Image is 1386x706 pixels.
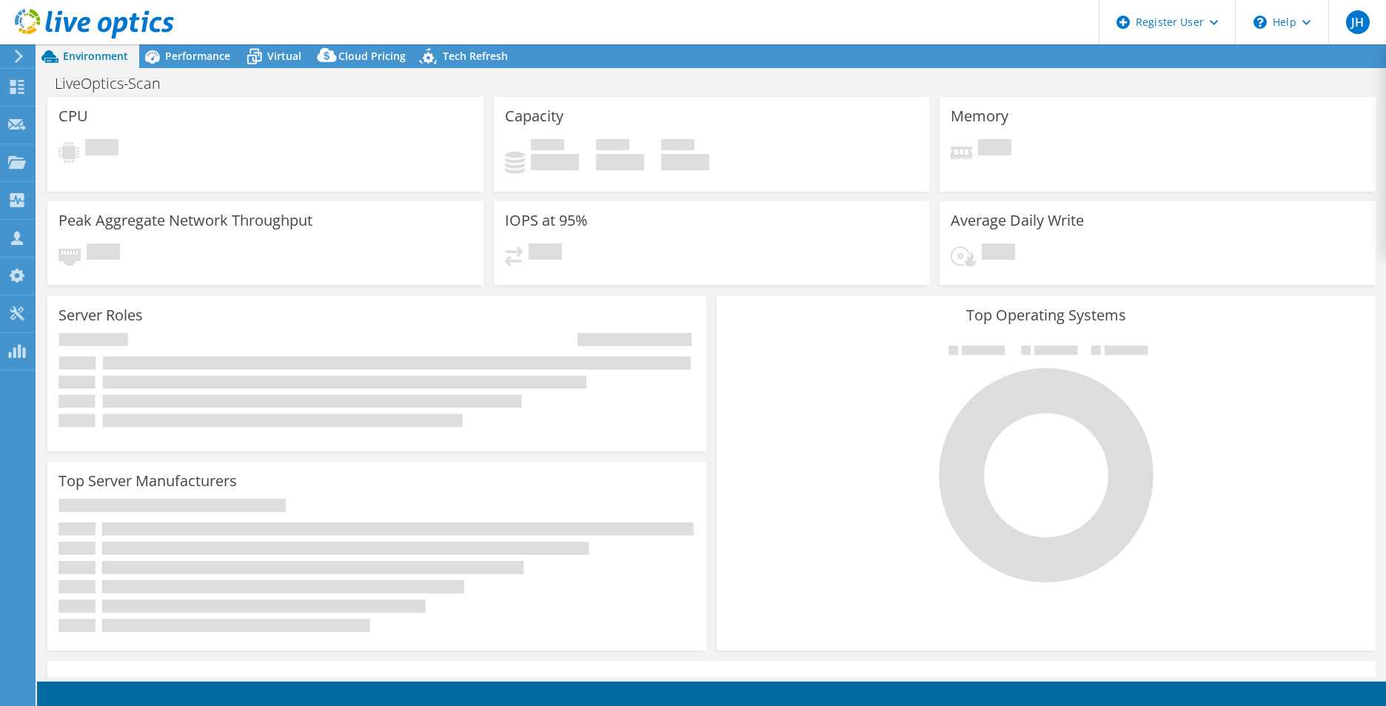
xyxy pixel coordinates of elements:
[982,243,1015,263] span: Pending
[443,49,508,63] span: Tech Refresh
[338,49,406,63] span: Cloud Pricing
[58,307,143,323] h3: Server Roles
[728,307,1365,323] h3: Top Operating Systems
[1253,16,1267,29] svg: \n
[505,212,588,229] h3: IOPS at 95%
[87,243,120,263] span: Pending
[85,139,118,159] span: Pending
[661,139,694,154] span: Total
[531,154,579,170] h4: 0 GiB
[529,243,562,263] span: Pending
[48,75,184,92] h1: LiveOptics-Scan
[1346,10,1370,34] span: JH
[661,154,709,170] h4: 0 GiB
[951,212,1084,229] h3: Average Daily Write
[978,139,1011,159] span: Pending
[267,49,301,63] span: Virtual
[596,154,644,170] h4: 0 GiB
[58,473,237,489] h3: Top Server Manufacturers
[951,108,1008,124] h3: Memory
[58,108,88,124] h3: CPU
[596,139,629,154] span: Free
[63,49,128,63] span: Environment
[531,139,564,154] span: Used
[58,212,312,229] h3: Peak Aggregate Network Throughput
[165,49,230,63] span: Performance
[505,108,563,124] h3: Capacity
